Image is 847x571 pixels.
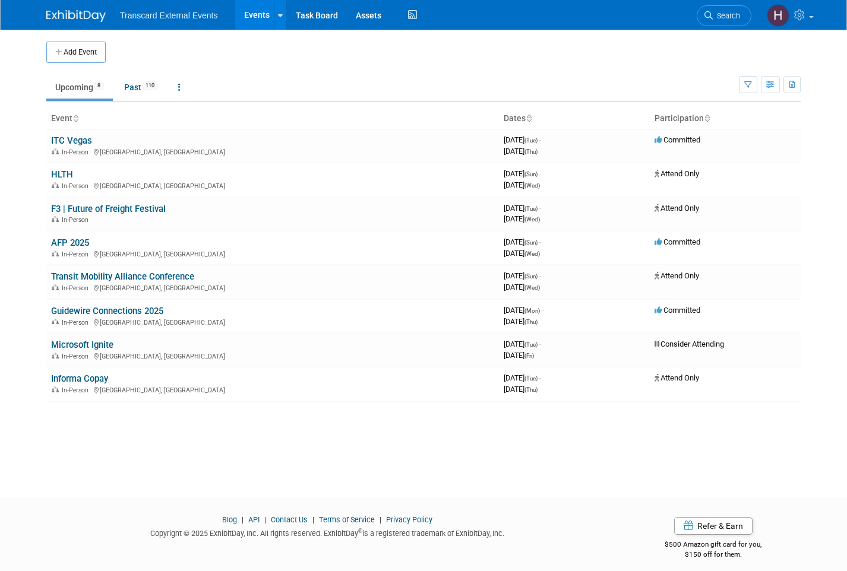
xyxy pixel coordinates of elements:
img: In-Person Event [52,284,59,290]
span: (Sun) [524,273,538,280]
span: 8 [94,81,104,90]
div: [GEOGRAPHIC_DATA], [GEOGRAPHIC_DATA] [51,283,494,292]
span: (Wed) [524,250,540,257]
span: (Tue) [524,341,538,348]
img: In-Person Event [52,250,59,256]
span: - [542,306,543,315]
img: Haille Dinger [767,4,789,27]
img: In-Person Event [52,319,59,325]
th: Participation [650,109,801,129]
span: [DATE] [504,249,540,258]
a: Privacy Policy [386,515,432,524]
img: In-Person Event [52,216,59,222]
a: Microsoft Ignite [51,340,113,350]
span: Committed [655,306,700,315]
a: Sort by Participation Type [704,113,710,123]
span: In-Person [62,386,92,394]
span: In-Person [62,216,92,224]
span: [DATE] [504,283,540,291]
a: Terms of Service [319,515,375,524]
span: - [539,169,541,178]
div: $150 off for them. [625,550,801,560]
span: Committed [655,237,700,246]
a: Sort by Start Date [526,113,532,123]
span: (Fri) [524,353,534,359]
img: In-Person Event [52,353,59,359]
span: | [239,515,246,524]
span: | [377,515,384,524]
span: Transcard External Events [120,11,217,20]
a: Contact Us [271,515,308,524]
a: F3 | Future of Freight Festival [51,204,166,214]
span: - [539,271,541,280]
span: [DATE] [504,351,534,360]
span: 110 [142,81,158,90]
a: Guidewire Connections 2025 [51,306,163,316]
span: [DATE] [504,204,541,212]
span: (Wed) [524,182,540,189]
span: Search [713,11,740,20]
span: Attend Only [655,169,699,178]
a: Refer & Earn [674,517,753,535]
span: (Tue) [524,375,538,382]
span: [DATE] [504,237,541,246]
div: [GEOGRAPHIC_DATA], [GEOGRAPHIC_DATA] [51,385,494,394]
span: - [539,340,541,348]
span: [DATE] [504,180,540,189]
th: Dates [499,109,650,129]
a: Blog [222,515,237,524]
span: [DATE] [504,135,541,144]
a: ITC Vegas [51,135,92,146]
span: (Wed) [524,284,540,291]
span: In-Person [62,182,92,190]
span: [DATE] [504,147,538,156]
a: Transit Mobility Alliance Conference [51,271,194,282]
div: [GEOGRAPHIC_DATA], [GEOGRAPHIC_DATA] [51,351,494,360]
span: [DATE] [504,340,541,348]
span: - [539,373,541,382]
span: Attend Only [655,271,699,280]
span: In-Person [62,319,92,326]
span: [DATE] [504,373,541,382]
span: (Mon) [524,307,540,314]
a: Search [697,5,751,26]
span: In-Person [62,284,92,292]
span: In-Person [62,353,92,360]
div: [GEOGRAPHIC_DATA], [GEOGRAPHIC_DATA] [51,147,494,156]
span: [DATE] [504,214,540,223]
a: Sort by Event Name [72,113,78,123]
img: In-Person Event [52,182,59,188]
div: Copyright © 2025 ExhibitDay, Inc. All rights reserved. ExhibitDay is a registered trademark of Ex... [46,525,608,539]
span: In-Person [62,250,92,258]
a: Informa Copay [51,373,108,384]
span: Attend Only [655,204,699,212]
span: - [539,135,541,144]
span: [DATE] [504,306,543,315]
span: (Thu) [524,386,538,393]
div: [GEOGRAPHIC_DATA], [GEOGRAPHIC_DATA] [51,249,494,258]
span: (Tue) [524,205,538,212]
a: Past110 [115,76,167,99]
span: - [539,237,541,246]
span: [DATE] [504,317,538,326]
span: Attend Only [655,373,699,382]
img: In-Person Event [52,148,59,154]
a: API [248,515,260,524]
sup: ® [358,528,362,534]
span: (Wed) [524,216,540,223]
span: (Tue) [524,137,538,144]
img: ExhibitDay [46,10,106,22]
span: [DATE] [504,169,541,178]
span: - [539,204,541,212]
span: Consider Attending [655,340,724,348]
span: [DATE] [504,385,538,394]
span: Committed [655,135,700,144]
span: (Thu) [524,148,538,155]
span: (Sun) [524,171,538,177]
span: (Sun) [524,239,538,246]
span: [DATE] [504,271,541,280]
img: In-Person Event [52,386,59,392]
div: [GEOGRAPHIC_DATA], [GEOGRAPHIC_DATA] [51,317,494,326]
button: Add Event [46,42,106,63]
div: [GEOGRAPHIC_DATA], [GEOGRAPHIC_DATA] [51,180,494,190]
